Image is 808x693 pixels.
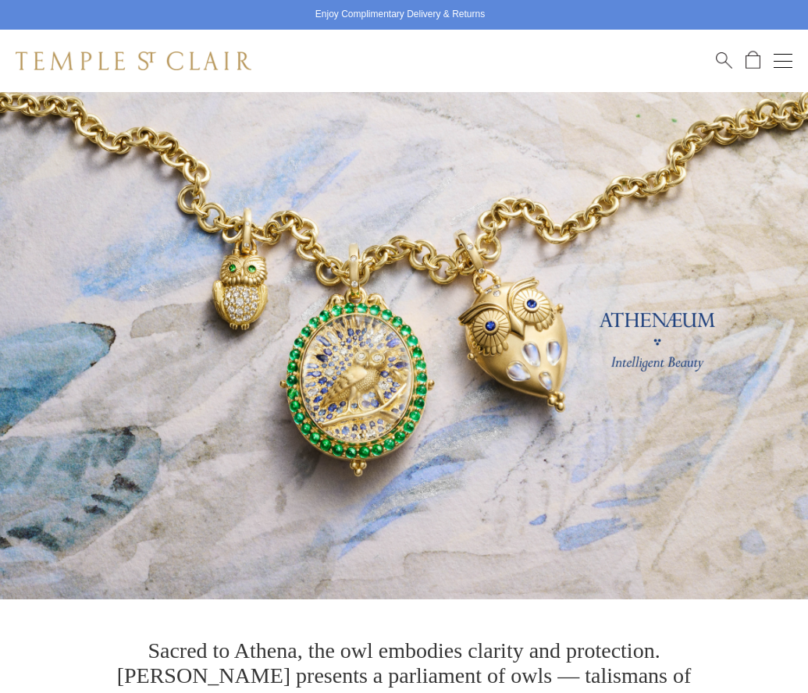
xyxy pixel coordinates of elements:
a: Open Shopping Bag [746,51,760,70]
button: Open navigation [774,52,792,70]
img: Temple St. Clair [16,52,251,70]
p: Enjoy Complimentary Delivery & Returns [315,7,485,23]
a: Search [716,51,732,70]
